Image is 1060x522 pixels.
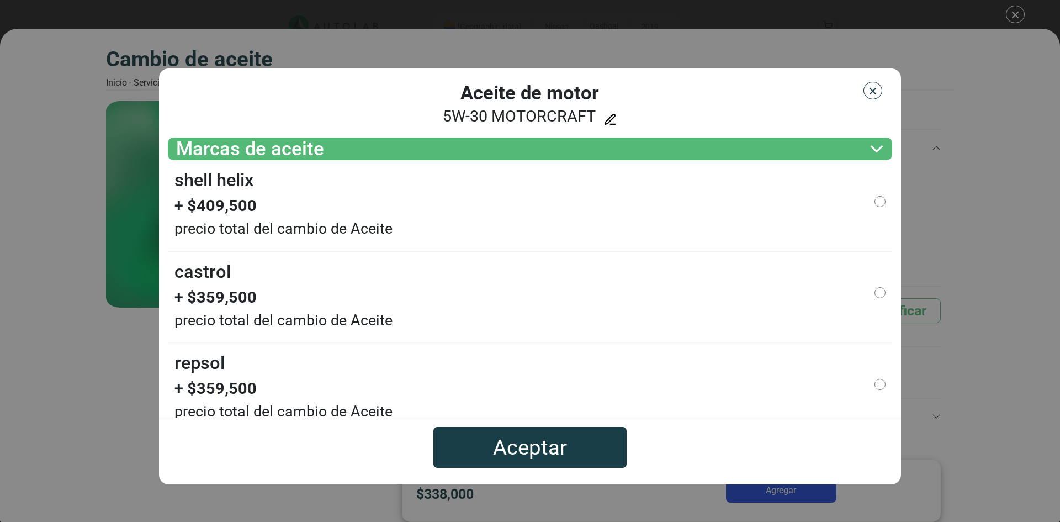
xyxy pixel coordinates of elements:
[176,138,324,160] h3: Marcas de aceite
[443,107,596,125] span: 5W-30 MOTORCRAFT
[867,86,878,97] img: close icon
[174,377,393,400] span: + $ 359,500
[174,167,253,194] label: SHELL HELIX
[174,286,393,309] span: + $ 359,500
[174,194,393,218] span: + $ 409,500
[174,350,225,377] label: REPSOL
[174,259,231,286] label: CASTROL
[433,427,627,468] button: Aceptar
[174,400,393,423] small: precio total del cambio de Aceite
[297,82,764,104] h3: Aceite de motor
[174,218,393,240] small: precio total del cambio de Aceite
[174,309,393,331] small: precio total del cambio de Aceite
